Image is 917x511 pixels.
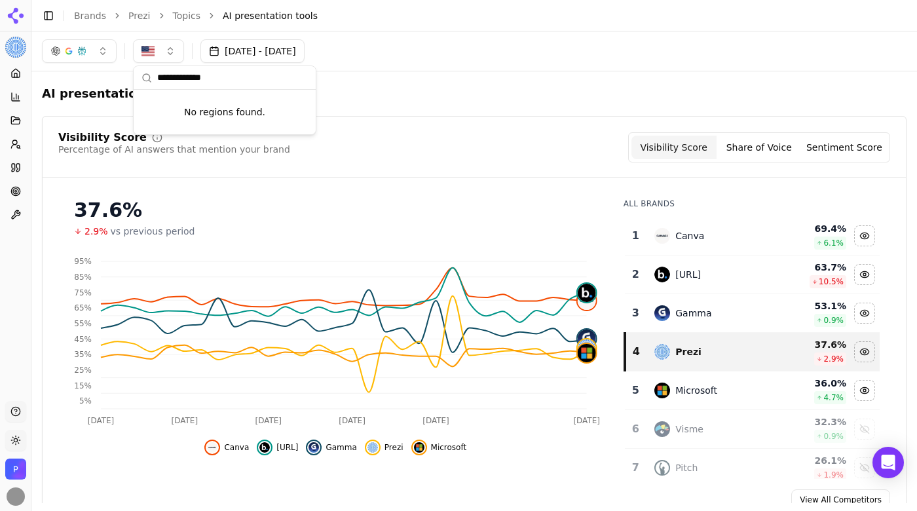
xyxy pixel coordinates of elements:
img: canva [654,228,670,244]
button: Hide canva data [854,225,875,246]
button: Visibility Score [631,136,717,159]
tspan: 5% [79,396,92,406]
div: Gamma [675,307,711,320]
a: Prezi [128,9,151,22]
tr: 1canvaCanva69.4%6.1%Hide canva data [625,217,880,255]
tspan: [DATE] [573,416,600,425]
tr: 5microsoftMicrosoft36.0%4.7%Hide microsoft data [625,371,880,410]
tspan: 55% [74,319,92,328]
tspan: 35% [74,350,92,359]
a: Topics [173,9,201,22]
tspan: [DATE] [422,416,449,425]
tspan: 95% [74,257,92,266]
button: Current brand: Prezi [5,37,26,58]
button: [DATE] - [DATE] [200,39,305,63]
span: Gamma [326,442,356,453]
tspan: [DATE] [339,416,365,425]
img: beautiful.ai [654,267,670,282]
img: canva [207,442,217,453]
img: Prezi [5,37,26,58]
span: Prezi [384,442,403,453]
a: View All Competitors [791,489,890,510]
tspan: [DATE] [88,416,115,425]
tspan: 85% [74,273,92,282]
img: beautiful.ai [259,442,270,453]
button: Hide beautiful.ai data [854,264,875,285]
img: United States [141,45,155,58]
img: pitch [654,460,670,476]
tspan: [DATE] [255,416,282,425]
img: beautiful.ai [578,284,596,302]
div: 32.3 % [781,415,846,428]
div: Suggestions [134,90,316,134]
tspan: [DATE] [172,416,198,425]
div: 26.1 % [781,454,846,467]
span: 2.9 % [823,354,844,364]
div: Open Intercom Messenger [872,447,904,478]
img: microsoft [578,344,596,362]
nav: breadcrumb [74,9,880,22]
tr: 7pitchPitch26.1%1.9%Show pitch data [625,449,880,487]
span: 6.1 % [823,238,844,248]
button: Hide beautiful.ai data [257,440,298,455]
div: 36.0 % [781,377,846,390]
img: microsoft [654,383,670,398]
img: prezi [578,339,596,358]
div: 7 [630,460,642,476]
div: [URL] [675,268,701,281]
a: Brands [74,10,106,21]
span: AI presentation tools [42,82,206,105]
button: Hide prezi data [365,440,403,455]
tr: 6vismeVisme32.3%0.9%Show visme data [625,410,880,449]
span: Canva [224,442,249,453]
tr: 3gammaGamma53.1%0.9%Hide gamma data [625,294,880,333]
div: 6 [630,421,642,437]
span: 4.7 % [823,392,844,403]
div: 37.6 % [781,338,846,351]
span: 0.9 % [823,315,844,326]
tspan: 25% [74,366,92,375]
button: Hide microsoft data [854,380,875,401]
div: 1 [630,228,642,244]
img: prezi [654,344,670,360]
div: Pitch [675,461,698,474]
span: 2.9% [84,225,108,238]
span: [URL] [276,442,298,453]
div: 2 [630,267,642,282]
tspan: 75% [74,288,92,297]
div: Percentage of AI answers that mention your brand [58,143,290,156]
button: Hide prezi data [854,341,875,362]
div: 5 [630,383,642,398]
span: 10.5 % [819,276,844,287]
div: 4 [631,344,642,360]
tspan: 45% [74,335,92,344]
tr: 2beautiful.ai[URL]63.7%10.5%Hide beautiful.ai data [625,255,880,294]
tspan: 65% [74,303,92,312]
div: 3 [630,305,642,321]
span: Microsoft [431,442,467,453]
img: gamma [309,442,319,453]
img: gamma [578,330,596,348]
span: 1.9 % [823,470,844,480]
div: 63.7 % [781,261,846,274]
div: No regions found. [134,90,316,134]
img: gamma [654,305,670,321]
button: Show pitch data [854,457,875,478]
button: Hide gamma data [306,440,356,455]
button: Hide canva data [204,440,249,455]
button: Hide microsoft data [411,440,467,455]
span: vs previous period [111,225,195,238]
button: Open organization switcher [5,459,26,480]
div: Microsoft [675,384,717,397]
button: Show visme data [854,419,875,440]
div: Prezi [675,345,702,358]
button: Sentiment Score [802,136,887,159]
span: AI presentation tools [42,85,182,103]
img: microsoft [414,442,424,453]
div: 37.6% [74,199,597,222]
div: 53.1 % [781,299,846,312]
div: All Brands [624,199,880,209]
span: 0.9 % [823,431,844,442]
div: Visibility Score [58,132,147,143]
div: Canva [675,229,704,242]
